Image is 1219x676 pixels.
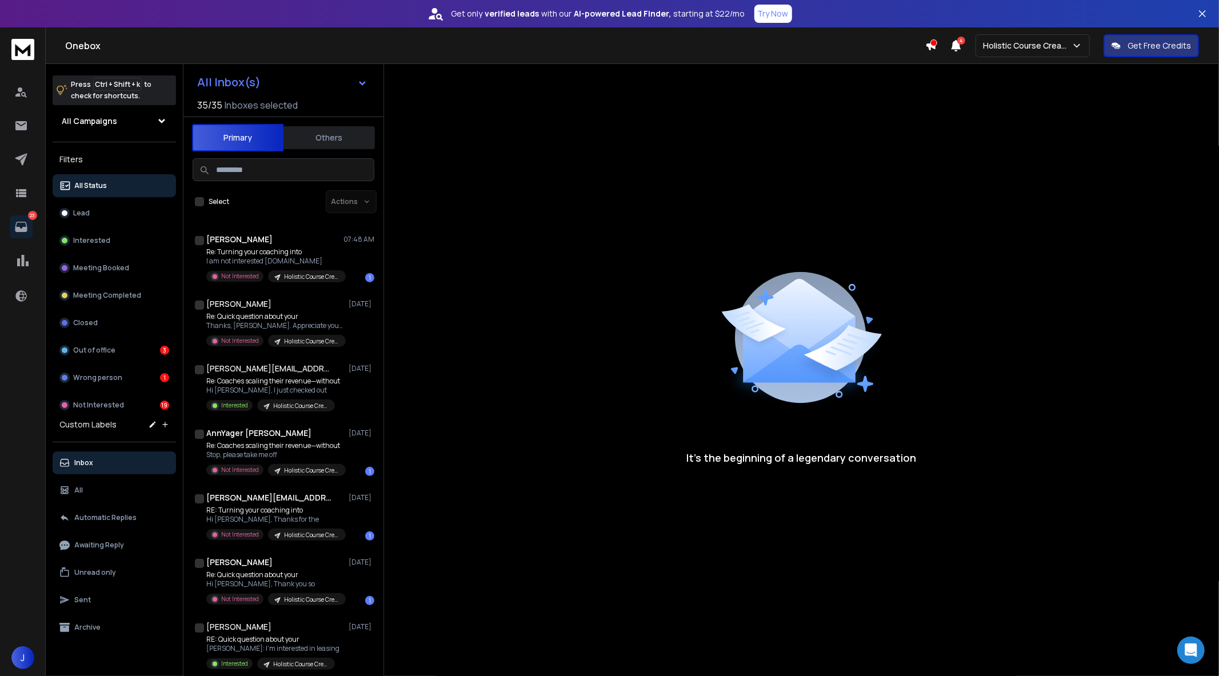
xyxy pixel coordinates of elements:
[206,506,343,515] p: RE: Turning your coaching into
[53,394,176,417] button: Not Interested19
[73,401,124,410] p: Not Interested
[160,373,169,382] div: 1
[53,534,176,557] button: Awaiting Reply
[754,5,792,23] button: Try Now
[160,401,169,410] div: 19
[1104,34,1199,57] button: Get Free Credits
[284,337,339,346] p: Holistic Course Creator Campaign | [DATE]
[192,124,283,151] button: Primary
[11,646,34,669] button: J
[197,98,222,112] span: 35 / 35
[221,659,248,668] p: Interested
[349,493,374,502] p: [DATE]
[206,363,332,374] h1: [PERSON_NAME][EMAIL_ADDRESS][DOMAIN_NAME]
[206,247,343,257] p: Re: Turning your coaching into
[209,197,229,206] label: Select
[349,364,374,373] p: [DATE]
[53,110,176,133] button: All Campaigns
[10,215,33,238] a: 23
[206,321,343,330] p: Thanks, [PERSON_NAME]. Appreciate you reaching
[73,291,141,300] p: Meeting Completed
[53,589,176,611] button: Sent
[206,492,332,503] h1: [PERSON_NAME][EMAIL_ADDRESS][DOMAIN_NAME]
[206,570,343,579] p: Re: Quick question about your
[73,236,110,245] p: Interested
[53,174,176,197] button: All Status
[273,660,328,669] p: Holistic Course Creator Campaign | [DATE]
[221,401,248,410] p: Interested
[206,515,343,524] p: Hi [PERSON_NAME], Thanks for the
[74,486,83,495] p: All
[206,234,273,245] h1: [PERSON_NAME]
[74,623,101,632] p: Archive
[160,346,169,355] div: 3
[284,531,339,539] p: Holistic Course Creator Campaign | [DATE]
[53,257,176,279] button: Meeting Booked
[73,373,122,382] p: Wrong person
[349,622,374,631] p: [DATE]
[206,441,343,450] p: Re: Coaches scaling their revenue—without
[365,273,374,282] div: 1
[73,263,129,273] p: Meeting Booked
[74,568,116,577] p: Unread only
[206,386,340,395] p: Hi [PERSON_NAME], I just checked out
[206,377,340,386] p: Re: Coaches scaling their revenue—without
[206,298,271,310] h1: [PERSON_NAME]
[365,467,374,476] div: 1
[206,644,339,653] p: [PERSON_NAME]: I’m interested in leasing
[53,151,176,167] h3: Filters
[53,311,176,334] button: Closed
[206,635,339,644] p: RE: Quick question about your
[349,299,374,309] p: [DATE]
[28,211,37,220] p: 23
[221,272,259,281] p: Not Interested
[73,346,115,355] p: Out of office
[283,125,375,150] button: Others
[1128,40,1191,51] p: Get Free Credits
[73,209,90,218] p: Lead
[349,558,374,567] p: [DATE]
[221,595,259,603] p: Not Interested
[343,235,374,244] p: 07:48 AM
[197,77,261,88] h1: All Inbox(s)
[53,451,176,474] button: Inbox
[225,98,298,112] h3: Inboxes selected
[74,595,91,605] p: Sent
[73,318,98,327] p: Closed
[11,39,34,60] img: logo
[687,450,917,466] p: It’s the beginning of a legendary conversation
[365,596,374,605] div: 1
[221,466,259,474] p: Not Interested
[206,312,343,321] p: Re: Quick question about your
[485,8,539,19] strong: verified leads
[53,339,176,362] button: Out of office3
[53,479,176,502] button: All
[74,541,124,550] p: Awaiting Reply
[1177,637,1205,664] div: Open Intercom Messenger
[284,466,339,475] p: Holistic Course Creator Campaign | [DATE]
[206,257,343,266] p: I am not interested [DOMAIN_NAME]
[284,273,339,281] p: Holistic Course Creator Campaign | [DATE]
[59,419,117,430] h3: Custom Labels
[206,579,343,589] p: Hi [PERSON_NAME], Thank you so
[74,458,93,467] p: Inbox
[451,8,745,19] p: Get only with our starting at $22/mo
[53,229,176,252] button: Interested
[758,8,789,19] p: Try Now
[206,621,271,633] h1: [PERSON_NAME]
[365,531,374,541] div: 1
[349,429,374,438] p: [DATE]
[53,366,176,389] button: Wrong person1
[221,337,259,345] p: Not Interested
[574,8,672,19] strong: AI-powered Lead Finder,
[53,202,176,225] button: Lead
[53,284,176,307] button: Meeting Completed
[71,79,151,102] p: Press to check for shortcuts.
[65,39,925,53] h1: Onebox
[284,595,339,604] p: Holistic Course Creator Campaign | [DATE]
[957,37,965,45] span: 4
[206,427,311,439] h1: AnnYager [PERSON_NAME]
[188,71,377,94] button: All Inbox(s)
